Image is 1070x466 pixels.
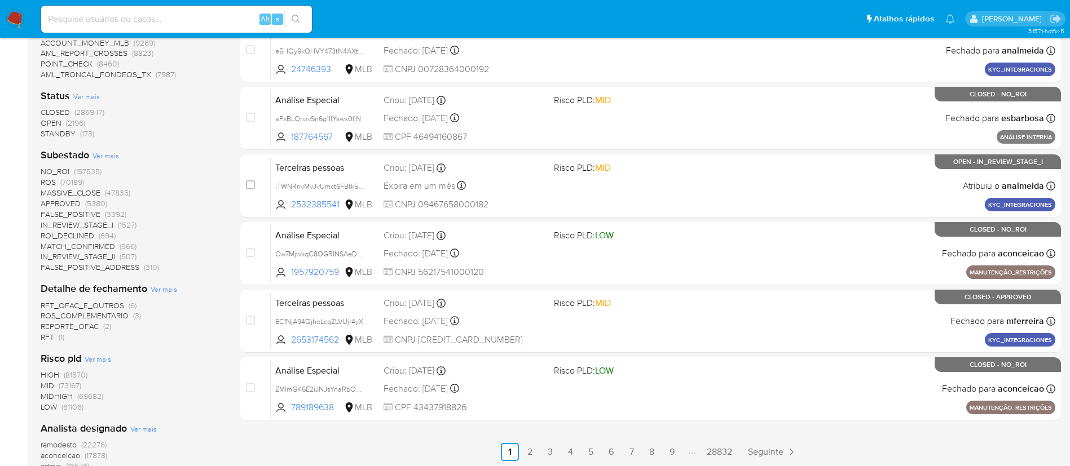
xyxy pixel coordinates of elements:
[945,14,955,24] a: Notificações
[261,14,270,24] span: Alt
[982,14,1046,24] p: joice.osilva@mercadopago.com.br
[1050,13,1062,25] a: Sair
[41,12,312,26] input: Pesquise usuários ou casos...
[276,14,279,24] span: s
[1028,26,1064,35] span: 3.157.1-hotfix-5
[874,13,934,25] span: Atalhos rápidos
[284,11,307,27] button: search-icon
